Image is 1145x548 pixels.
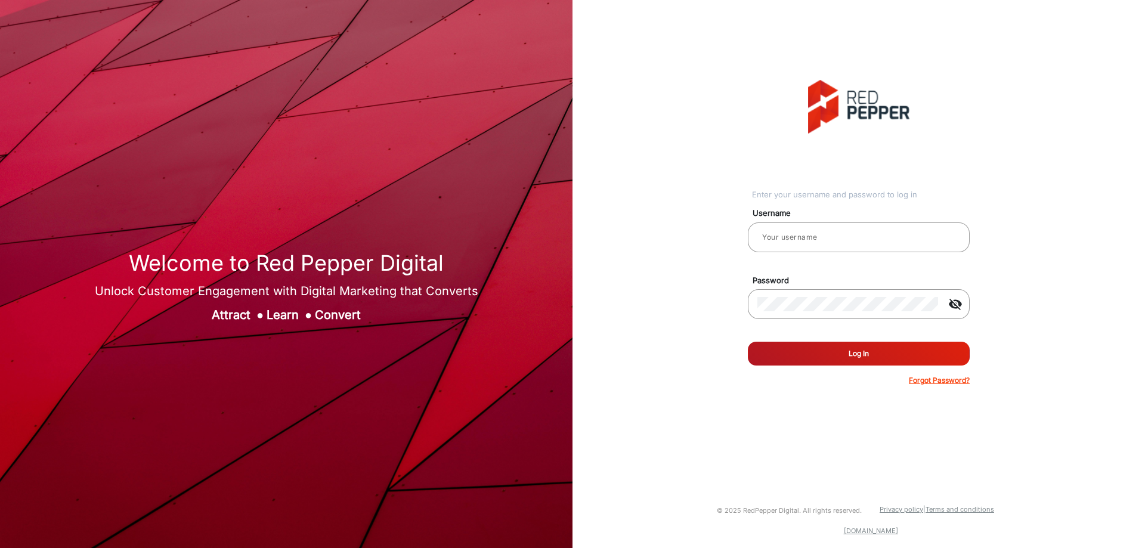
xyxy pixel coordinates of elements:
[717,506,862,515] small: © 2025 RedPepper Digital. All rights reserved.
[256,308,264,322] span: ●
[757,230,960,244] input: Your username
[744,208,983,219] mat-label: Username
[748,342,970,366] button: Log In
[95,282,478,300] div: Unlock Customer Engagement with Digital Marketing that Converts
[95,306,478,324] div: Attract Learn Convert
[926,505,994,513] a: Terms and conditions
[808,80,909,134] img: vmg-logo
[844,527,898,535] a: [DOMAIN_NAME]
[305,308,312,322] span: ●
[880,505,923,513] a: Privacy policy
[752,189,970,201] div: Enter your username and password to log in
[941,297,970,311] mat-icon: visibility_off
[909,375,970,386] p: Forgot Password?
[95,250,478,276] h1: Welcome to Red Pepper Digital
[923,505,926,513] a: |
[744,275,983,287] mat-label: Password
